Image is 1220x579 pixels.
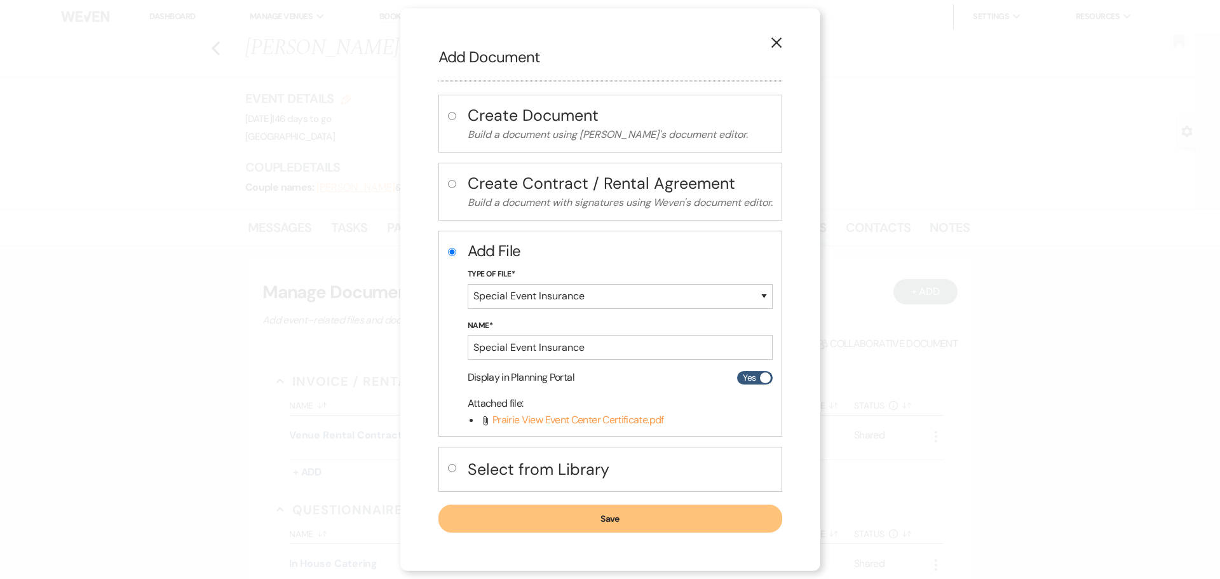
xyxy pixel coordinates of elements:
[468,104,773,126] h4: Create Document
[468,172,773,211] button: Create Contract / Rental AgreementBuild a document with signatures using Weven's document editor.
[438,505,782,533] button: Save
[468,104,773,143] button: Create DocumentBuild a document using [PERSON_NAME]'s document editor.
[743,370,756,386] span: Yes
[468,319,773,333] label: Name*
[438,46,782,68] h2: Add Document
[468,395,664,412] p: Attached file :
[468,194,773,211] p: Build a document with signatures using Weven's document editor.
[492,413,664,426] span: Prairie View Event Center Certificate.pdf
[468,172,773,194] h4: Create Contract / Rental Agreement
[468,268,773,282] label: Type of File*
[468,240,773,262] h2: Add File
[468,370,773,385] div: Display in Planning Portal
[468,456,773,482] button: Select from Library
[468,458,773,480] h4: Select from Library
[468,126,773,143] p: Build a document using [PERSON_NAME]'s document editor.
